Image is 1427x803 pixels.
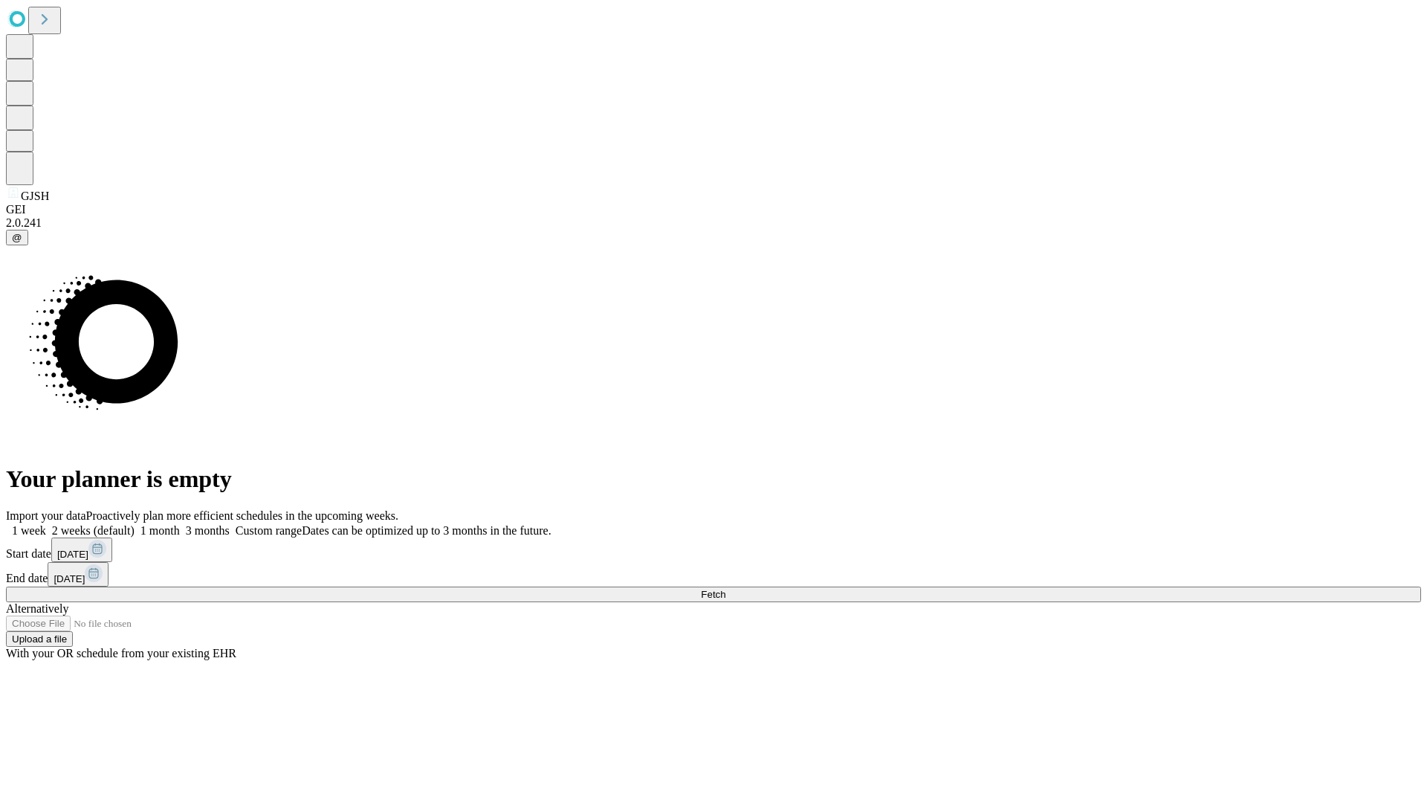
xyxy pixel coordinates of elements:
span: Alternatively [6,602,68,615]
button: [DATE] [48,562,109,587]
span: Dates can be optimized up to 3 months in the future. [302,524,551,537]
span: With your OR schedule from your existing EHR [6,647,236,660]
button: Upload a file [6,631,73,647]
span: Custom range [236,524,302,537]
span: 3 months [186,524,230,537]
div: Start date [6,538,1421,562]
button: Fetch [6,587,1421,602]
span: GJSH [21,190,49,202]
span: @ [12,232,22,243]
span: Fetch [701,589,725,600]
span: Proactively plan more efficient schedules in the upcoming weeks. [86,509,398,522]
span: [DATE] [57,549,88,560]
div: GEI [6,203,1421,216]
div: End date [6,562,1421,587]
span: 2 weeks (default) [52,524,135,537]
span: 1 month [140,524,180,537]
button: @ [6,230,28,245]
div: 2.0.241 [6,216,1421,230]
span: [DATE] [54,573,85,584]
h1: Your planner is empty [6,465,1421,493]
span: Import your data [6,509,86,522]
span: 1 week [12,524,46,537]
button: [DATE] [51,538,112,562]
